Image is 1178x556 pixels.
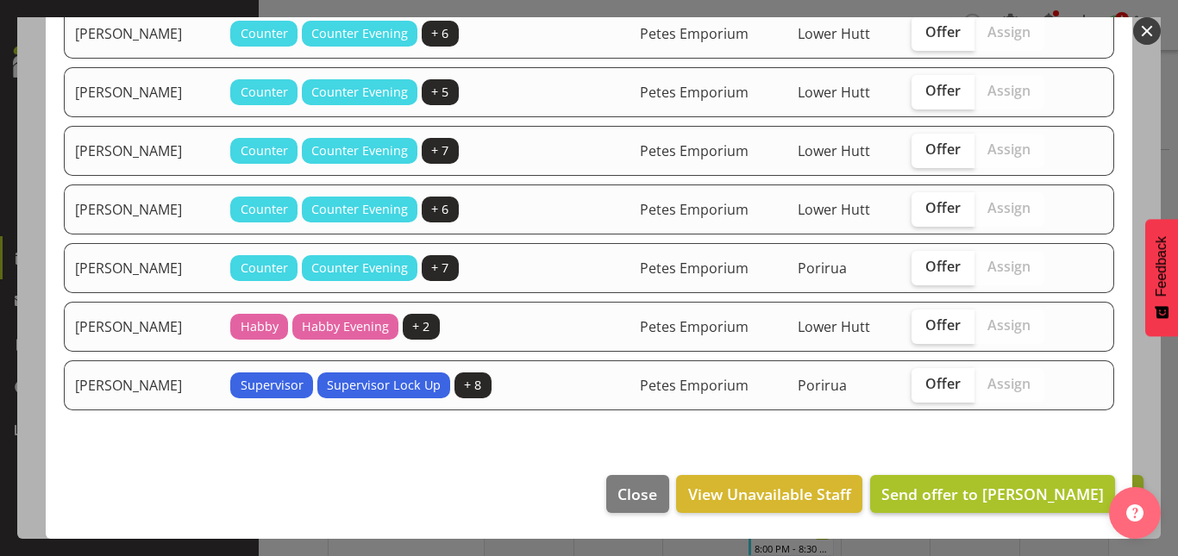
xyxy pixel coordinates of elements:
[798,317,870,336] span: Lower Hutt
[64,243,220,293] td: [PERSON_NAME]
[64,184,220,234] td: [PERSON_NAME]
[64,9,220,59] td: [PERSON_NAME]
[311,141,408,160] span: Counter Evening
[870,475,1115,513] button: Send offer to [PERSON_NAME]
[798,259,847,278] span: Porirua
[987,258,1031,275] span: Assign
[987,82,1031,99] span: Assign
[987,375,1031,392] span: Assign
[925,82,961,99] span: Offer
[987,199,1031,216] span: Assign
[1126,504,1144,522] img: help-xxl-2.png
[431,24,448,43] span: + 6
[798,24,870,43] span: Lower Hutt
[798,83,870,102] span: Lower Hutt
[241,317,279,336] span: Habby
[925,375,961,392] span: Offer
[1154,236,1169,297] span: Feedback
[241,376,304,395] span: Supervisor
[640,83,749,102] span: Petes Emporium
[987,23,1031,41] span: Assign
[431,83,448,102] span: + 5
[688,483,851,505] span: View Unavailable Staff
[412,317,429,336] span: + 2
[327,376,441,395] span: Supervisor Lock Up
[640,376,749,395] span: Petes Emporium
[925,258,961,275] span: Offer
[311,200,408,219] span: Counter Evening
[302,317,389,336] span: Habby Evening
[311,83,408,102] span: Counter Evening
[241,259,288,278] span: Counter
[925,199,961,216] span: Offer
[311,259,408,278] span: Counter Evening
[987,141,1031,158] span: Assign
[925,23,961,41] span: Offer
[798,141,870,160] span: Lower Hutt
[241,83,288,102] span: Counter
[640,317,749,336] span: Petes Emporium
[241,141,288,160] span: Counter
[640,259,749,278] span: Petes Emporium
[241,200,288,219] span: Counter
[431,141,448,160] span: + 7
[241,24,288,43] span: Counter
[617,483,657,505] span: Close
[431,259,448,278] span: + 7
[640,141,749,160] span: Petes Emporium
[311,24,408,43] span: Counter Evening
[881,484,1104,504] span: Send offer to [PERSON_NAME]
[640,24,749,43] span: Petes Emporium
[798,376,847,395] span: Porirua
[676,475,862,513] button: View Unavailable Staff
[925,316,961,334] span: Offer
[431,200,448,219] span: + 6
[606,475,668,513] button: Close
[64,302,220,352] td: [PERSON_NAME]
[64,360,220,410] td: [PERSON_NAME]
[64,67,220,117] td: [PERSON_NAME]
[798,200,870,219] span: Lower Hutt
[987,316,1031,334] span: Assign
[464,376,481,395] span: + 8
[925,141,961,158] span: Offer
[640,200,749,219] span: Petes Emporium
[64,126,220,176] td: [PERSON_NAME]
[1145,219,1178,336] button: Feedback - Show survey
